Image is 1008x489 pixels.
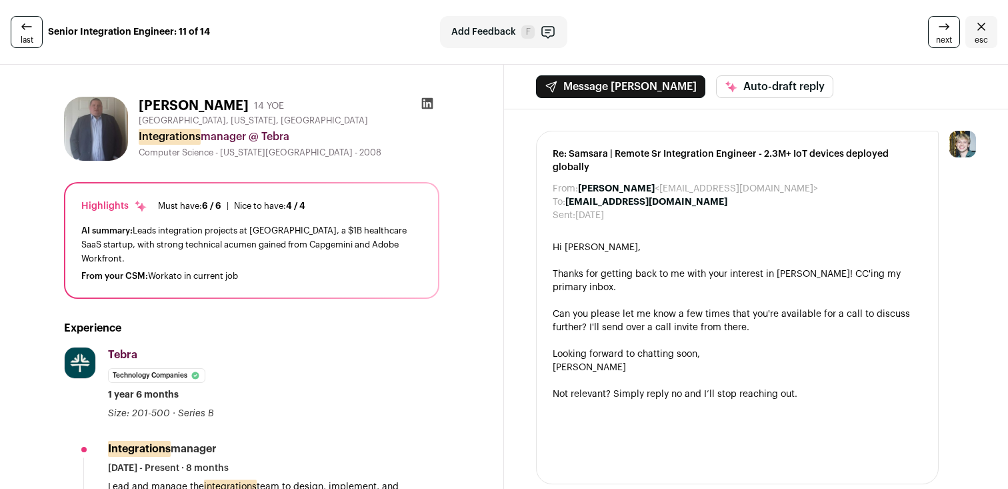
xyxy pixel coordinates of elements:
[64,97,128,161] img: bd3683ec4945a9ecd3ce0f4e822f83acb23fe5a062fc0c2a190ad805a2c742df
[286,201,305,210] span: 4 / 4
[139,97,249,115] h1: [PERSON_NAME]
[553,182,578,195] dt: From:
[11,16,43,48] a: last
[108,409,170,418] span: Size: 201-500
[65,348,95,378] img: 601a13aa3acbba42aa6476b7dacdc4f13f287b851556dd3b35c8bb292db5b780.jpg
[158,201,221,211] div: Must have:
[81,226,133,235] span: AI summary:
[521,25,535,39] span: F
[565,197,727,207] b: [EMAIL_ADDRESS][DOMAIN_NAME]
[64,320,439,336] h2: Experience
[178,409,214,418] span: Series B
[254,99,284,113] div: 14 YOE
[716,75,833,98] button: Auto-draft reply
[553,388,922,401] div: Not relevant? Simply reply no and I’ll stop reaching out.
[451,25,516,39] span: Add Feedback
[108,441,171,457] mark: Integrations
[928,16,960,48] a: next
[553,268,922,294] div: Thanks for getting back to me with your interest in [PERSON_NAME]! CC'ing my primary inbox.
[108,462,229,475] span: [DATE] - Present · 8 months
[81,272,148,280] span: From your CSM:
[949,131,976,157] img: 6494470-medium_jpg
[81,271,422,282] div: Workato in current job
[108,388,179,402] span: 1 year 6 months
[158,201,305,211] ul: |
[578,184,655,193] b: [PERSON_NAME]
[21,35,33,45] span: last
[553,361,922,374] div: [PERSON_NAME]
[234,201,305,211] div: Nice to have:
[108,442,217,456] div: manager
[202,201,221,210] span: 6 / 6
[139,129,201,145] mark: Integrations
[108,350,137,360] span: Tebra
[936,35,952,45] span: next
[965,16,997,48] a: Close
[139,147,439,158] div: Computer Science - [US_STATE][GEOGRAPHIC_DATA] - 2008
[578,182,818,195] dd: <[EMAIL_ADDRESS][DOMAIN_NAME]>
[48,25,210,39] strong: Senior Integration Engineer: 11 of 14
[575,209,604,222] dd: [DATE]
[553,348,922,361] div: Looking forward to chatting soon,
[173,407,175,420] span: ·
[553,195,565,209] dt: To:
[440,16,567,48] button: Add Feedback F
[553,209,575,222] dt: Sent:
[553,308,922,334] div: Can you please let me know a few times that you're available for a call to discuss further? I'll ...
[81,223,422,266] div: Leads integration projects at [GEOGRAPHIC_DATA], a $1B healthcare SaaS startup, with strong techn...
[81,199,147,213] div: Highlights
[536,75,705,98] button: Message [PERSON_NAME]
[139,115,368,126] span: [GEOGRAPHIC_DATA], [US_STATE], [GEOGRAPHIC_DATA]
[975,35,988,45] span: esc
[108,368,205,383] li: Technology Companies
[553,241,922,254] div: Hi [PERSON_NAME],
[139,129,439,145] div: manager @ Tebra
[553,147,922,174] span: Re: Samsara | Remote Sr Integration Engineer - 2.3M+ IoT devices deployed globally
